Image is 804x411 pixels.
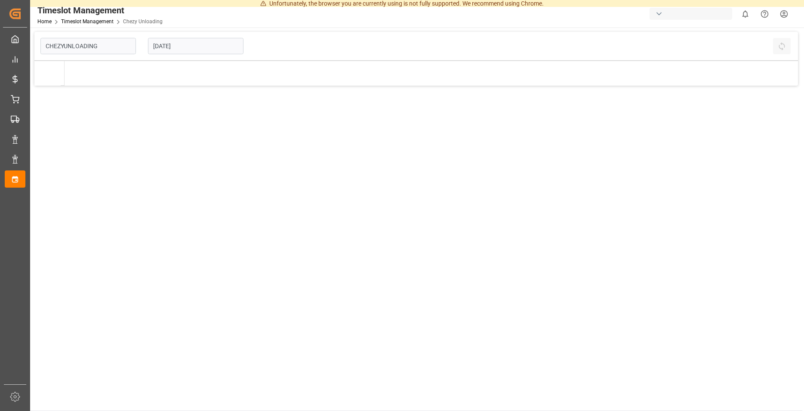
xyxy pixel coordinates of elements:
[755,4,774,24] button: Help Center
[148,38,243,54] input: DD.MM.YYYY
[37,4,163,17] div: Timeslot Management
[61,19,114,25] a: Timeslot Management
[736,4,755,24] button: show 0 new notifications
[37,19,52,25] a: Home
[40,38,136,54] input: Type to search/select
